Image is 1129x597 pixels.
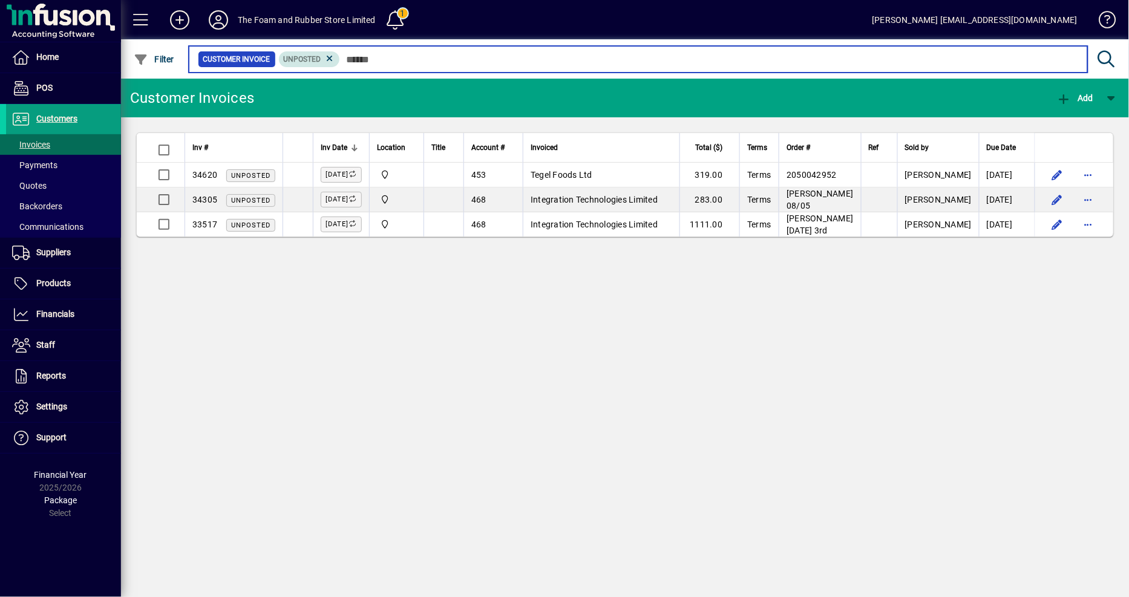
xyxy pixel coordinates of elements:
[869,141,879,154] span: Ref
[471,141,505,154] span: Account #
[12,181,47,191] span: Quotes
[6,299,121,330] a: Financials
[905,170,972,180] span: [PERSON_NAME]
[1047,190,1067,209] button: Edit
[203,53,270,65] span: Customer Invoice
[6,175,121,196] a: Quotes
[377,193,416,206] span: Foam & Rubber Store
[231,172,270,180] span: Unposted
[134,54,174,64] span: Filter
[747,170,771,180] span: Terms
[787,141,853,154] div: Order #
[6,361,121,391] a: Reports
[12,140,50,149] span: Invoices
[36,432,67,442] span: Support
[6,155,121,175] a: Payments
[471,195,486,204] span: 468
[12,222,83,232] span: Communications
[36,371,66,380] span: Reports
[377,168,416,181] span: Foam & Rubber Store
[34,470,87,480] span: Financial Year
[36,83,53,93] span: POS
[192,195,217,204] span: 34305
[6,134,121,155] a: Invoices
[36,402,67,411] span: Settings
[1057,93,1093,103] span: Add
[6,330,121,360] a: Staff
[321,217,362,232] label: [DATE]
[1047,165,1067,184] button: Edit
[36,247,71,257] span: Suppliers
[160,9,199,31] button: Add
[238,10,376,30] div: The Foam and Rubber Store Limited
[979,163,1035,188] td: [DATE]
[36,309,74,319] span: Financials
[36,340,55,350] span: Staff
[321,192,362,207] label: [DATE]
[687,141,733,154] div: Total ($)
[321,167,362,183] label: [DATE]
[192,170,217,180] span: 34620
[6,238,121,268] a: Suppliers
[679,163,739,188] td: 319.00
[231,221,270,229] span: Unposted
[787,214,853,235] span: [PERSON_NAME] [DATE] 3rd
[987,141,1027,154] div: Due Date
[979,188,1035,212] td: [DATE]
[1079,190,1098,209] button: More options
[131,48,177,70] button: Filter
[905,195,972,204] span: [PERSON_NAME]
[377,141,405,154] span: Location
[679,188,739,212] td: 283.00
[1079,165,1098,184] button: More options
[1090,2,1114,42] a: Knowledge Base
[787,189,853,210] span: [PERSON_NAME] 08/05
[471,220,486,229] span: 468
[531,141,672,154] div: Invoiced
[747,195,771,204] span: Terms
[905,141,929,154] span: Sold by
[6,269,121,299] a: Products
[6,217,121,237] a: Communications
[471,141,515,154] div: Account #
[987,141,1016,154] span: Due Date
[321,141,347,154] span: Inv Date
[471,170,486,180] span: 453
[377,141,416,154] div: Location
[679,212,739,237] td: 1111.00
[12,160,57,170] span: Payments
[1079,215,1098,234] button: More options
[12,201,62,211] span: Backorders
[531,170,592,180] span: Tegel Foods Ltd
[44,495,77,505] span: Package
[747,220,771,229] span: Terms
[192,141,208,154] span: Inv #
[279,51,340,67] mat-chip: Customer Invoice Status: Unposted
[1047,215,1067,234] button: Edit
[130,88,254,108] div: Customer Invoices
[6,392,121,422] a: Settings
[869,141,890,154] div: Ref
[905,220,972,229] span: [PERSON_NAME]
[36,52,59,62] span: Home
[531,220,658,229] span: Integration Technologies Limited
[787,141,810,154] span: Order #
[1054,87,1096,109] button: Add
[199,9,238,31] button: Profile
[6,196,121,217] a: Backorders
[905,141,972,154] div: Sold by
[6,73,121,103] a: POS
[192,220,217,229] span: 33517
[321,141,362,154] div: Inv Date
[872,10,1078,30] div: [PERSON_NAME] [EMAIL_ADDRESS][DOMAIN_NAME]
[377,218,416,231] span: Foam & Rubber Store
[6,423,121,453] a: Support
[531,141,558,154] span: Invoiced
[284,55,321,64] span: Unposted
[36,114,77,123] span: Customers
[431,141,445,154] span: Title
[192,141,275,154] div: Inv #
[695,141,722,154] span: Total ($)
[231,197,270,204] span: Unposted
[787,170,837,180] span: 2050042952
